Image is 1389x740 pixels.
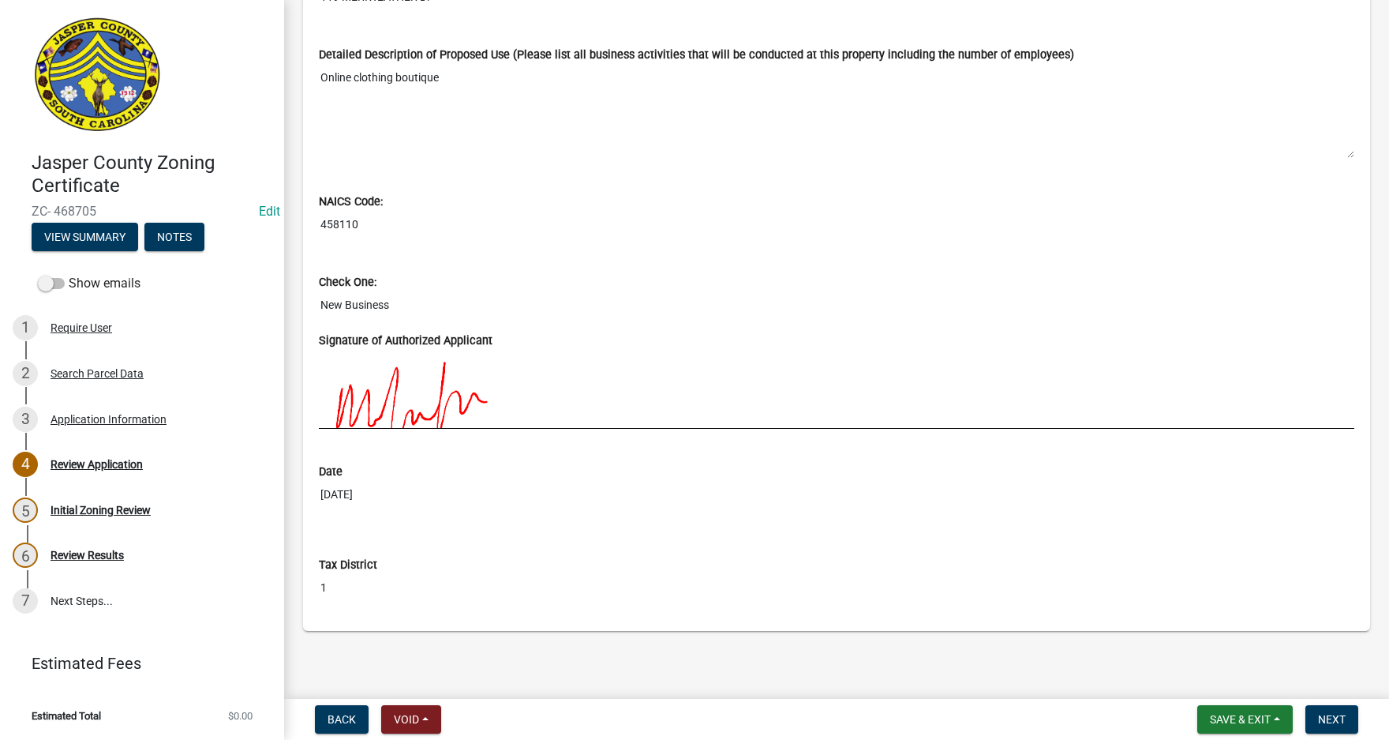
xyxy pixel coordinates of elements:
div: Require User [51,322,112,333]
span: $0.00 [228,711,253,721]
div: 4 [13,452,38,477]
div: Application Information [51,414,167,425]
div: 5 [13,498,38,523]
button: Notes [144,223,204,251]
label: Detailed Description of Proposed Use (Please list all business activities that will be conducted ... [319,50,1074,61]
button: Save & Exit [1197,705,1293,734]
div: 6 [13,543,38,568]
div: Search Parcel Data [51,368,144,379]
label: Show emails [38,274,140,293]
label: Check One: [319,277,376,288]
div: 3 [13,407,38,432]
button: Back [315,705,369,734]
label: Signature of Authorized Applicant [319,336,492,347]
div: 1 [13,315,38,340]
div: 7 [13,588,38,614]
img: JJrvBUAAAAAElFTkSuQmCC [319,349,511,428]
img: Jasper County, South Carolina [32,17,163,135]
div: Review Application [51,459,143,470]
button: View Summary [32,223,138,251]
span: Back [328,713,356,726]
wm-modal-confirm: Edit Application Number [259,204,280,219]
button: Next [1305,705,1358,734]
span: Next [1318,713,1346,726]
button: Void [381,705,441,734]
label: Tax District [319,560,377,571]
span: Void [394,713,419,726]
span: Estimated Total [32,711,101,721]
div: Review Results [51,550,124,561]
span: Save & Exit [1210,713,1271,726]
div: Initial Zoning Review [51,505,151,516]
div: 2 [13,361,38,386]
a: Estimated Fees [13,648,259,679]
label: Date [319,467,343,478]
wm-modal-confirm: Summary [32,231,138,244]
textarea: Online clothing boutique [319,63,1354,159]
h4: Jasper County Zoning Certificate [32,152,271,197]
label: NAICS Code: [319,197,383,208]
span: ZC- 468705 [32,204,253,219]
a: Edit [259,204,280,219]
wm-modal-confirm: Notes [144,231,204,244]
